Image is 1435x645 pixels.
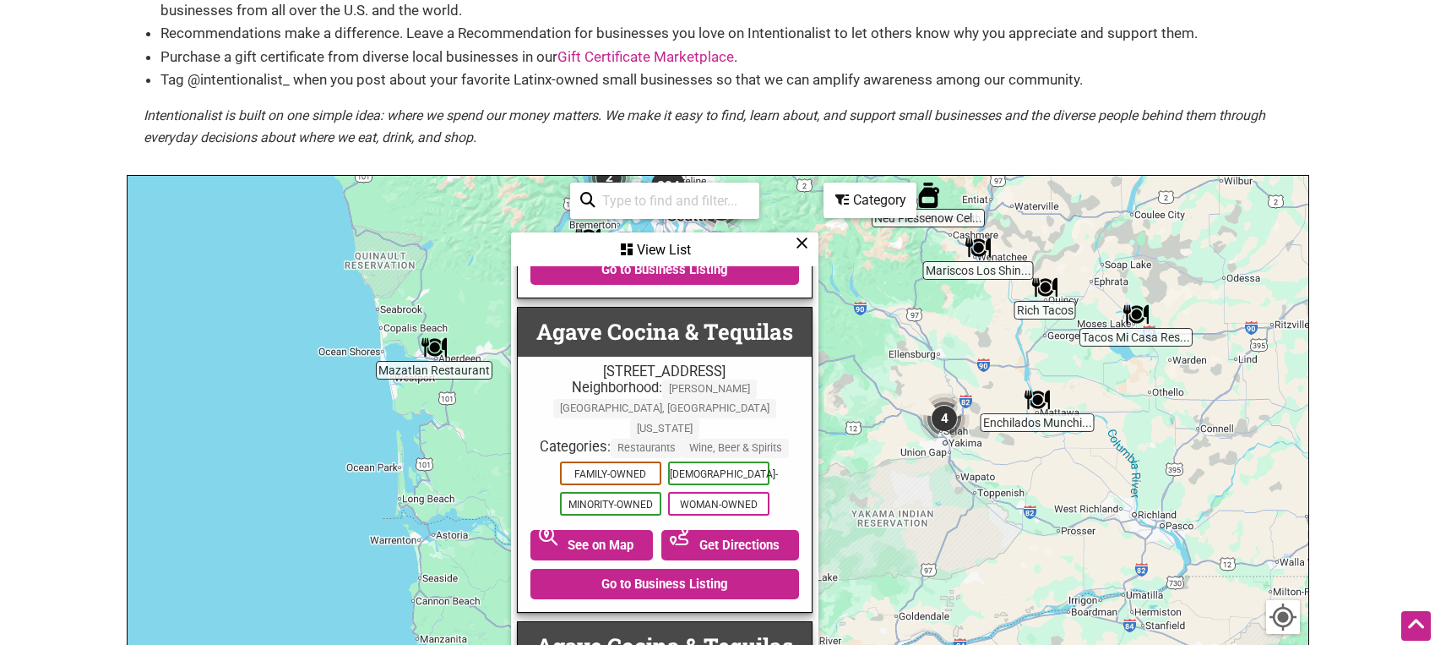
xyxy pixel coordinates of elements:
[560,492,661,516] span: Minority-Owned
[595,184,749,217] input: Type to find and filter...
[965,235,991,260] div: Mariscos Los Shinolas
[1401,611,1431,641] div: Scroll Back to Top
[630,418,699,438] span: [US_STATE]
[570,183,759,219] div: Type to search and filter
[668,492,769,516] span: Woman-Owned
[682,439,789,458] span: Wine, Beer & Spirits
[421,335,447,360] div: Mazatlan Restaurant
[1032,275,1057,300] div: Rich Tacos
[611,439,682,458] span: Restaurants
[530,254,799,285] a: Go to Business Listing
[560,462,661,485] span: Family-Owned
[553,399,776,418] span: [GEOGRAPHIC_DATA], [GEOGRAPHIC_DATA]
[144,107,1265,145] em: Intentionalist is built on one simple idea: where we spend our money matters. We make it easy to ...
[160,68,1292,91] li: Tag @intentionalist_ when you post about your favorite Latinx-owned small businesses so that we c...
[536,317,793,346] a: Agave Cocina & Tequilas
[557,48,734,65] a: Gift Certificate Marketplace
[513,234,817,266] div: View List
[530,569,799,599] a: Go to Business Listing
[916,183,941,208] div: Neu Flessenow Cellars
[825,184,915,216] div: Category
[526,439,803,458] div: Categories:
[160,22,1292,45] li: Recommendations make a difference. Leave a Recommendation for businesses you love on Intentionali...
[526,363,803,380] div: [STREET_ADDRESS]
[1123,302,1149,327] div: Tacos Mi Casa Restaurant
[1266,600,1300,634] button: Your Location
[661,530,799,560] a: Get Directions
[526,380,803,439] div: Neighborhood:
[662,380,757,399] span: [PERSON_NAME]
[919,393,970,444] div: 4
[530,530,654,560] a: See on Map
[668,462,769,485] span: [DEMOGRAPHIC_DATA]-Owned
[160,46,1292,68] li: Purchase a gift certificate from diverse local businesses in our .
[1025,387,1050,413] div: Enchilados Munchies Bar
[823,183,916,218] div: Filter by category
